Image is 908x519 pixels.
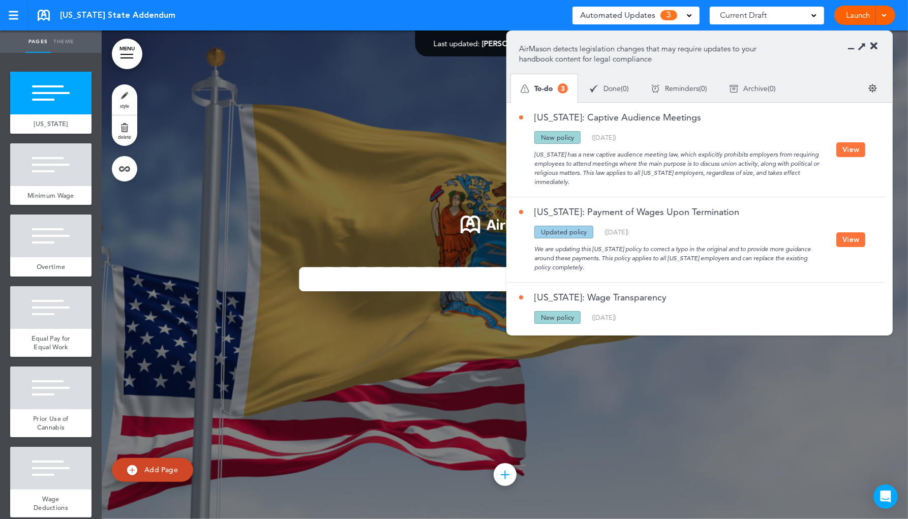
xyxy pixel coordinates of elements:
a: Equal Pay for Equal Work [10,329,92,357]
div: New policy [534,131,581,144]
span: Reminders [665,85,699,92]
button: View [836,232,865,247]
a: Prior Use of Cannabis [10,409,92,437]
span: [US_STATE] State Addendum [60,10,175,21]
img: apu_icons_remind.svg [651,84,660,93]
img: 1722553576973-Airmason_logo_White.png [461,216,550,233]
div: ( ) [592,314,616,321]
span: Last updated: [434,39,480,48]
span: Done [603,85,621,92]
img: settings.svg [868,84,877,93]
span: 0 [623,85,627,92]
img: apu_icons_archive.svg [730,84,738,93]
span: Equal Pay for Equal Work [32,334,71,352]
span: Minimum Wage [27,191,74,200]
span: Overtime [37,262,65,271]
div: ( ) [718,75,787,102]
span: [DATE] [594,133,614,141]
div: ( ) [604,229,629,235]
span: Archive [743,85,768,92]
span: [PERSON_NAME] [482,39,544,48]
a: MENU [112,39,142,69]
span: Automated Updates [580,8,655,22]
div: ( ) [579,75,640,102]
span: Prior Use of Cannabis [33,414,69,432]
a: Overtime [10,257,92,277]
div: ( ) [640,75,718,102]
a: Launch [842,6,874,25]
a: Pages [25,30,51,53]
div: We are updating this [US_STATE] policy to correct a typo in the original and to provide more guid... [519,238,836,272]
div: [US_STATE] has a new captive audience meeting law, which explicitly prohibits employers from requ... [519,144,836,187]
div: ( ) [592,134,616,141]
a: Wage Deductions [10,490,92,517]
span: 0 [701,85,705,92]
span: 0 [770,85,774,92]
img: apu_icons_todo.svg [521,84,529,93]
a: [US_STATE]: Payment of Wages Upon Termination [519,207,739,217]
img: add.svg [127,465,137,475]
a: [US_STATE]: Captive Audience Meetings [519,113,701,122]
span: style [120,103,129,109]
span: Current Draft [720,8,767,22]
span: 3 [558,83,568,94]
a: Add Page [112,458,193,482]
a: [US_STATE]: Wage Transparency [519,293,667,302]
p: AirMason detects legislation changes that may require updates to your handbook content for legal ... [519,44,772,64]
button: View [836,142,865,157]
span: Wage Deductions [34,495,68,512]
span: Add Page [144,465,178,474]
div: — [434,40,577,47]
div: Updated policy [534,226,593,238]
span: delete [118,134,131,140]
a: [US_STATE] [10,114,92,134]
div: New policy [534,311,581,324]
span: 3 [660,10,677,20]
a: Theme [51,30,76,53]
img: apu_icons_done.svg [590,84,598,93]
a: delete [112,115,137,146]
span: [DATE] [594,313,614,321]
a: style [112,84,137,115]
span: [US_STATE] [34,119,68,128]
span: To-do [534,85,553,92]
span: [DATE] [607,228,627,236]
a: Minimum Wage [10,186,92,205]
div: Open Intercom Messenger [873,484,898,509]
